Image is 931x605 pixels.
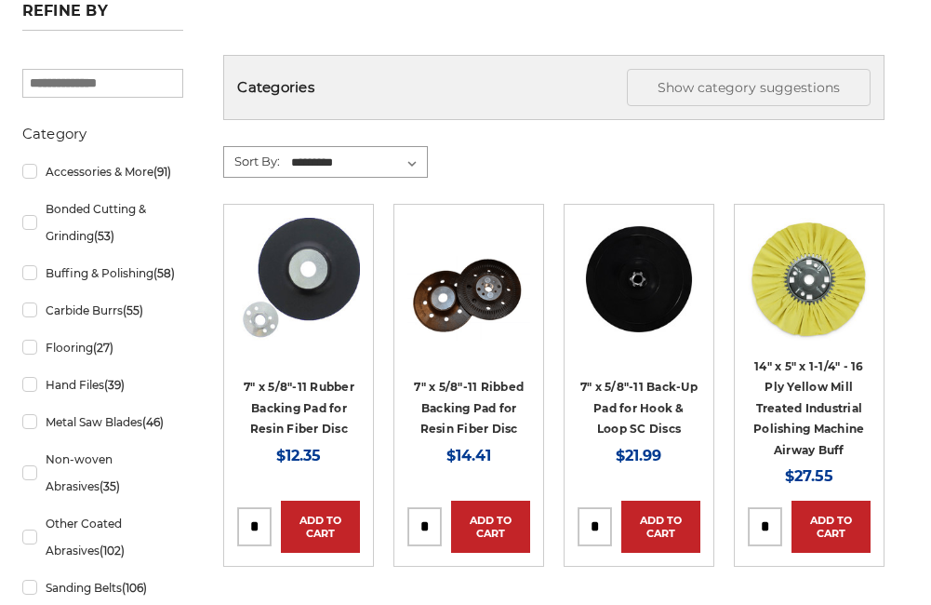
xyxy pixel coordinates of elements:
span: (46) [142,415,164,429]
a: Non-woven Abrasives(35) [22,443,184,503]
span: (91) [153,165,171,179]
a: Buffing & Polishing(58) [22,257,184,289]
a: 7" x 5/8"-11 Back-Up Pad for Hook & Loop SC Discs [580,380,698,436]
a: Sanding Belts(106) [22,571,184,604]
img: 14 inch yellow mill treated Polishing Machine Airway Buff [748,218,871,341]
a: Add to Cart [451,501,530,553]
span: (35) [100,479,120,493]
a: Add to Cart [281,501,360,553]
span: (106) [122,581,147,595]
label: Sort By: [224,147,280,175]
span: (27) [93,341,113,355]
a: Add to Cart [791,501,871,553]
select: Sort By: [288,149,427,177]
h5: Refine by [22,2,184,31]
span: (102) [100,544,125,558]
img: 7" resin fiber backing pad with air cool ribs [407,256,530,341]
a: Metal Saw Blades(46) [22,406,184,438]
img: 7" x 5/8"-11 Back-Up Pad for Hook & Loop SC Discs [578,218,700,341]
span: $27.55 [785,467,833,485]
a: Bonded Cutting & Grinding(53) [22,193,184,252]
a: 14" x 5" x 1-1/4" - 16 Ply Yellow Mill Treated Industrial Polishing Machine Airway Buff [753,359,864,457]
a: Add to Cart [621,501,700,553]
a: Hand Files(39) [22,369,184,401]
span: $14.41 [446,447,491,464]
img: 7" Resin Fiber Rubber Backing Pad 5/8-11 nut [237,218,360,341]
span: (58) [153,266,175,280]
a: 7" resin fiber backing pad with air cool ribs [407,218,530,341]
span: (53) [94,229,114,243]
h5: Categories [237,69,870,106]
a: 7" x 5/8"-11 Rubber Backing Pad for Resin Fiber Disc [244,380,354,436]
a: 7" x 5/8"-11 Ribbed Backing Pad for Resin Fiber Disc [414,380,524,436]
a: Carbide Burrs(55) [22,294,184,327]
a: Accessories & More(91) [22,155,184,188]
a: Other Coated Abrasives(102) [22,507,184,567]
span: $21.99 [616,447,661,464]
span: (55) [123,303,143,317]
span: $12.35 [276,447,321,464]
button: Show category suggestions [627,69,871,106]
span: (39) [104,378,125,392]
h5: Category [22,123,184,145]
a: Flooring(27) [22,331,184,364]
